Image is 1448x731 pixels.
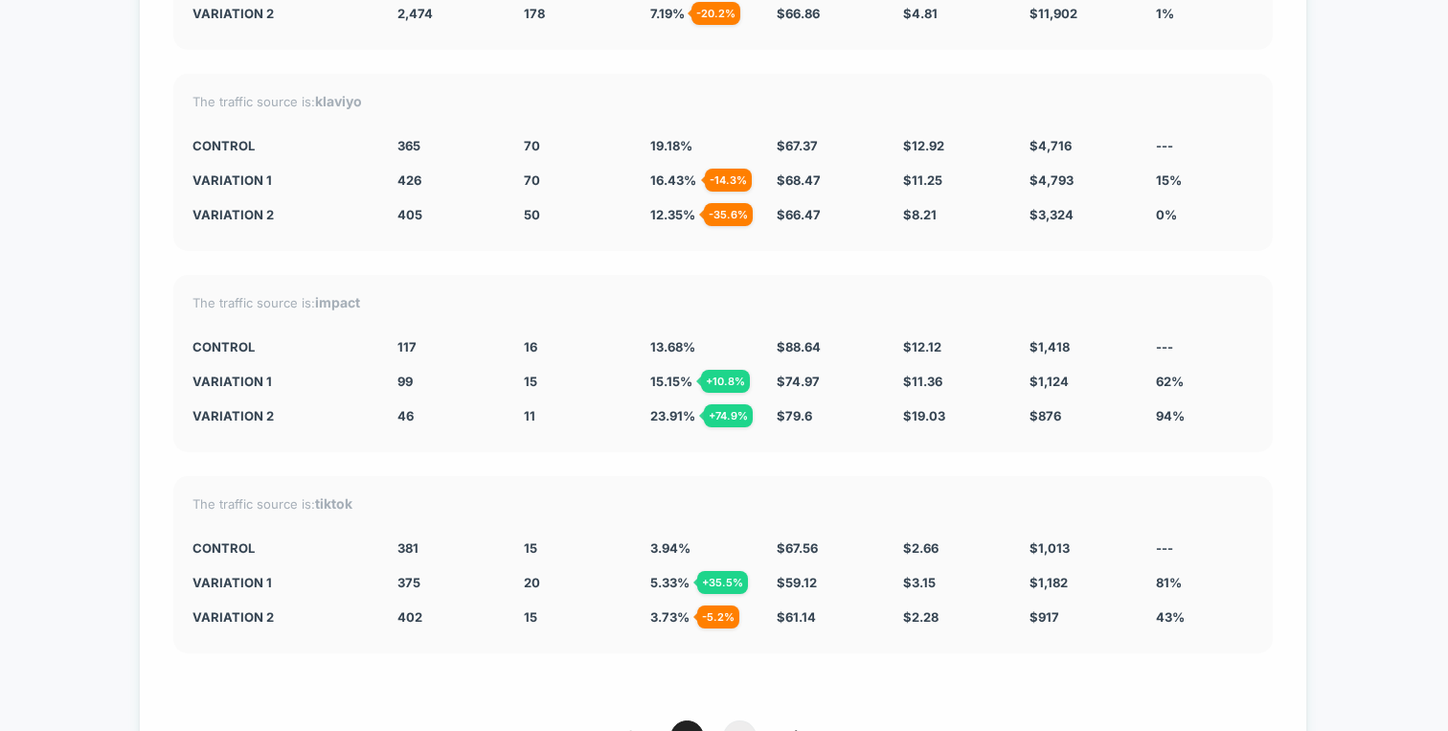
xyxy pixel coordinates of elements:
div: The traffic source is: [192,495,1254,512]
div: - 5.2 % [697,605,739,628]
strong: klaviyo [315,93,362,109]
span: 16 [524,339,537,354]
span: 375 [397,575,420,590]
span: 15 [524,609,537,625]
div: CONTROL [192,339,369,354]
span: 50 [524,207,540,222]
span: $ 3.15 [903,575,936,590]
span: $ 876 [1029,408,1061,423]
span: $ 11.25 [903,172,942,188]
span: 70 [524,138,540,153]
span: $ 1,418 [1029,339,1070,354]
div: 1% [1156,6,1254,21]
span: $ 19.03 [903,408,945,423]
div: Variation 1 [192,374,369,389]
span: $ 12.12 [903,339,941,354]
span: $ 3,324 [1029,207,1074,222]
div: 0% [1156,207,1254,222]
span: $ 61.14 [777,609,816,625]
span: $ 11,902 [1029,6,1077,21]
div: Variation 2 [192,207,369,222]
span: 19.18 % [650,138,692,153]
span: 3.73 % [650,609,690,625]
span: $ 67.37 [777,138,818,153]
div: The traffic source is: [192,93,1254,109]
span: $ 8.21 [903,207,937,222]
span: 3.94 % [650,540,690,556]
span: 426 [397,172,421,188]
div: - 20.2 % [691,2,740,25]
div: Variation 1 [192,575,369,590]
span: $ 4.81 [903,6,938,21]
span: $ 917 [1029,609,1059,625]
div: 94% [1156,408,1254,423]
div: 43% [1156,609,1254,625]
span: 178 [524,6,545,21]
span: $ 2.28 [903,609,939,625]
span: 381 [397,540,419,556]
div: - 14.3 % [705,169,752,192]
span: $ 66.86 [777,6,820,21]
span: $ 1,182 [1029,575,1068,590]
div: CONTROL [192,138,369,153]
span: $ 12.92 [903,138,944,153]
span: $ 4,793 [1029,172,1074,188]
div: CONTROL [192,540,369,556]
span: $ 74.97 [777,374,820,389]
span: $ 68.47 [777,172,821,188]
div: + 10.8 % [701,370,750,393]
span: $ 11.36 [903,374,942,389]
div: Variation 2 [192,609,369,625]
div: - 35.6 % [704,203,753,226]
span: 23.91 % [650,408,695,423]
div: --- [1156,339,1254,354]
span: 46 [397,408,414,423]
div: --- [1156,138,1254,153]
div: 62% [1156,374,1254,389]
span: 16.43 % [650,172,696,188]
span: 2,474 [397,6,433,21]
span: 12.35 % [650,207,695,222]
span: 15 [524,540,537,556]
div: Variation 2 [192,6,369,21]
div: Variation 2 [192,408,369,423]
span: $ 59.12 [777,575,817,590]
div: 81% [1156,575,1254,590]
div: 15% [1156,172,1254,188]
div: The traffic source is: [192,294,1254,310]
strong: impact [315,294,360,310]
span: 20 [524,575,540,590]
span: 402 [397,609,422,625]
span: 7.19 % [650,6,685,21]
span: $ 1,124 [1029,374,1069,389]
span: $ 88.64 [777,339,821,354]
span: 405 [397,207,422,222]
span: 117 [397,339,417,354]
span: 15.15 % [650,374,692,389]
span: 15 [524,374,537,389]
span: $ 1,013 [1029,540,1070,556]
span: 11 [524,408,535,423]
div: + 74.9 % [704,404,753,427]
span: 365 [397,138,420,153]
strong: tiktok [315,495,352,512]
span: $ 66.47 [777,207,821,222]
span: 5.33 % [650,575,690,590]
span: 70 [524,172,540,188]
span: 13.68 % [650,339,695,354]
div: Variation 1 [192,172,369,188]
span: $ 67.56 [777,540,818,556]
span: $ 79.6 [777,408,812,423]
span: $ 4,716 [1029,138,1072,153]
div: --- [1156,540,1254,556]
span: $ 2.66 [903,540,939,556]
div: + 35.5 % [697,571,748,594]
span: 99 [397,374,413,389]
